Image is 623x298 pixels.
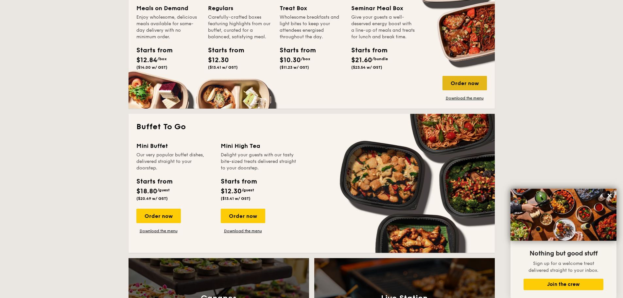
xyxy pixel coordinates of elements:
div: Order now [221,209,265,223]
a: Download the menu [221,228,265,234]
div: Starts from [221,177,256,186]
div: Starts from [136,45,166,55]
span: /guest [242,188,254,192]
h2: Buffet To Go [136,122,487,132]
div: Enjoy wholesome, delicious meals available for same-day delivery with no minimum order. [136,14,200,40]
div: Starts from [208,45,237,55]
span: ($14.00 w/ GST) [136,65,167,70]
span: $12.30 [221,187,242,195]
span: $12.84 [136,56,157,64]
a: Download the menu [442,96,487,101]
span: /box [301,57,310,61]
div: Meals on Demand [136,4,200,13]
span: /bundle [372,57,388,61]
div: Wholesome breakfasts and light bites to keep your attendees energised throughout the day. [280,14,343,40]
div: Our very popular buffet dishes, delivered straight to your doorstep. [136,152,213,171]
span: ($23.54 w/ GST) [351,65,382,70]
span: $12.30 [208,56,229,64]
span: /guest [157,188,170,192]
button: Join the crew [524,279,603,290]
span: Nothing but good stuff [529,250,597,257]
img: DSC07876-Edit02-Large.jpeg [511,189,616,241]
span: ($20.49 w/ GST) [136,196,168,201]
span: ($13.41 w/ GST) [208,65,238,70]
button: Close [604,190,615,201]
div: Regulars [208,4,272,13]
span: $10.30 [280,56,301,64]
div: Starts from [136,177,172,186]
div: Starts from [351,45,381,55]
span: /box [157,57,167,61]
span: Sign up for a welcome treat delivered straight to your inbox. [528,261,598,273]
div: Mini Buffet [136,141,213,150]
span: ($13.41 w/ GST) [221,196,251,201]
div: Order now [136,209,181,223]
div: Mini High Tea [221,141,297,150]
div: Give your guests a well-deserved energy boost with a line-up of meals and treats for lunch and br... [351,14,415,40]
div: Treat Box [280,4,343,13]
div: Starts from [280,45,309,55]
span: $21.60 [351,56,372,64]
div: Delight your guests with our tasty bite-sized treats delivered straight to your doorstep. [221,152,297,171]
div: Seminar Meal Box [351,4,415,13]
span: ($11.23 w/ GST) [280,65,309,70]
div: Carefully-crafted boxes featuring highlights from our buffet, curated for a balanced, satisfying ... [208,14,272,40]
a: Download the menu [136,228,181,234]
div: Order now [442,76,487,90]
span: $18.80 [136,187,157,195]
